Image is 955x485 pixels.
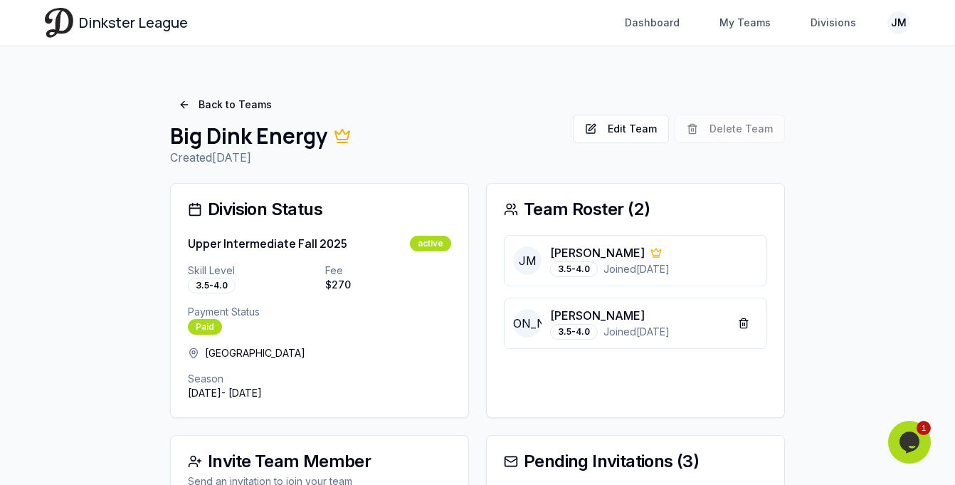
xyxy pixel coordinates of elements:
button: Edit Team [573,115,669,143]
p: [PERSON_NAME] [550,244,645,261]
a: Divisions [802,10,865,36]
a: My Teams [711,10,779,36]
p: $ 270 [325,278,451,292]
p: Skill Level [188,264,314,278]
p: Payment Status [188,305,451,319]
div: Division Status [188,201,451,218]
div: Invite Team Member [188,453,451,470]
img: Dinkster [45,8,73,37]
a: Back to Teams [170,92,280,118]
a: Dinkster League [45,8,188,37]
span: JM [513,246,542,275]
p: Created [DATE] [170,149,561,166]
div: 3.5-4.0 [188,278,236,293]
p: Season [188,372,451,386]
span: Dinkster League [79,13,188,33]
button: JM [887,11,910,34]
div: Pending Invitations ( 3 ) [504,453,767,470]
span: Joined [DATE] [603,262,670,276]
p: [DATE] - [DATE] [188,386,451,400]
h1: Big Dink Energy [170,123,561,149]
p: Fee [325,264,451,278]
p: [PERSON_NAME] [550,307,645,324]
span: Joined [DATE] [603,325,670,339]
iframe: chat widget [888,421,934,464]
span: [GEOGRAPHIC_DATA] [205,346,305,360]
h3: Upper Intermediate Fall 2025 [188,235,347,252]
span: [PERSON_NAME] [513,309,542,338]
div: 3.5-4.0 [550,261,598,277]
div: 3.5-4.0 [550,324,598,340]
a: Dashboard [616,10,688,36]
div: active [410,236,451,251]
div: Team Roster ( 2 ) [504,201,767,218]
div: Paid [188,319,222,335]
